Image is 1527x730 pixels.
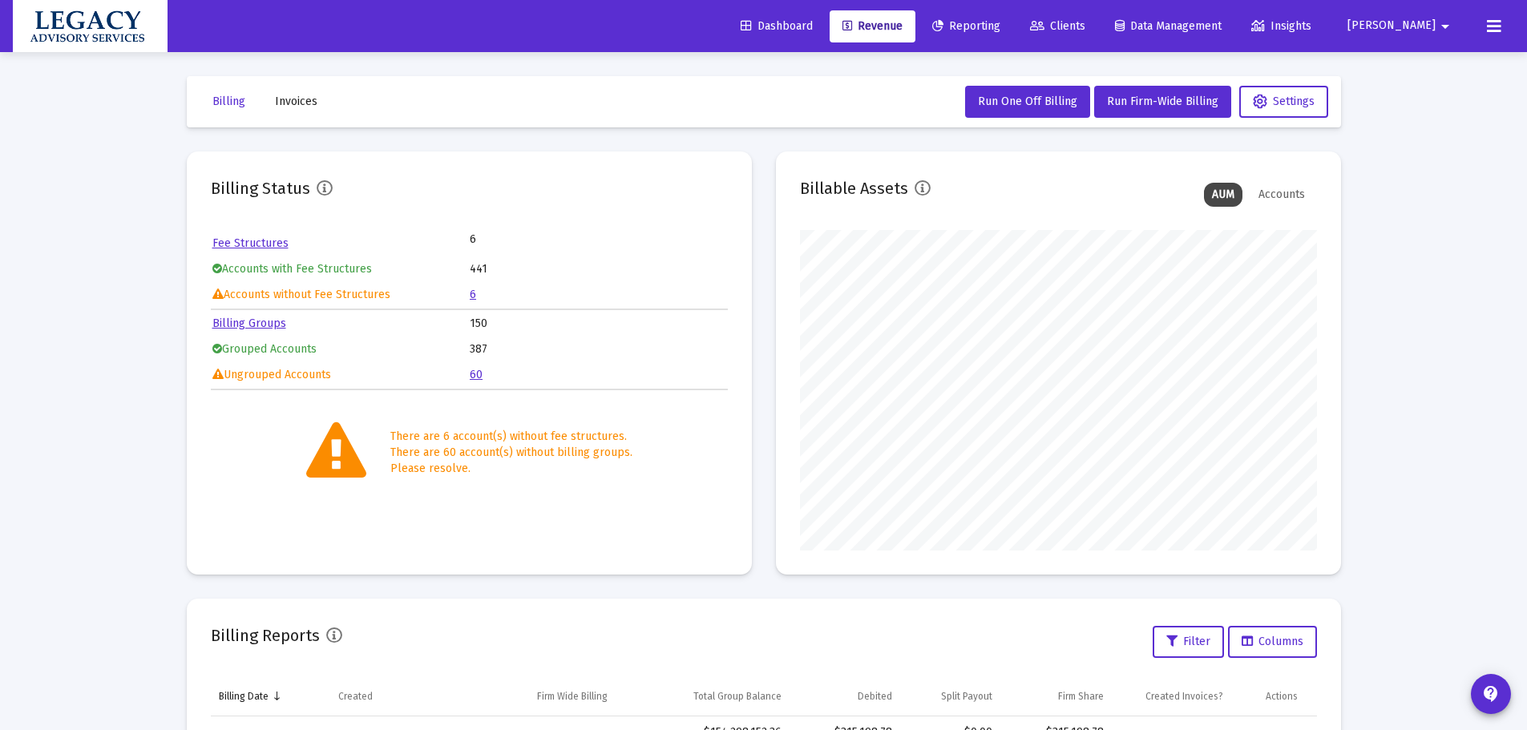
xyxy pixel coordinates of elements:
[1017,10,1098,42] a: Clients
[1094,86,1231,118] button: Run Firm-Wide Billing
[212,283,469,307] td: Accounts without Fee Structures
[900,677,1000,716] td: Column Split Payout
[470,337,726,361] td: 387
[1258,677,1317,716] td: Column Actions
[212,317,286,330] a: Billing Groups
[1166,635,1210,648] span: Filter
[693,690,782,703] div: Total Group Balance
[330,677,502,716] td: Column Created
[1242,635,1303,648] span: Columns
[390,461,632,477] div: Please resolve.
[219,690,269,703] div: Billing Date
[1347,19,1436,33] span: [PERSON_NAME]
[644,677,789,716] td: Column Total Group Balance
[1107,95,1218,108] span: Run Firm-Wide Billing
[200,86,258,118] button: Billing
[212,257,469,281] td: Accounts with Fee Structures
[211,623,320,648] h2: Billing Reports
[932,19,1000,33] span: Reporting
[1204,183,1242,207] div: AUM
[741,19,813,33] span: Dashboard
[800,175,908,201] h2: Billable Assets
[212,363,469,387] td: Ungrouped Accounts
[790,677,901,716] td: Column Debited
[1112,677,1258,716] td: Column Created Invoices?
[262,86,330,118] button: Invoices
[470,288,476,301] a: 6
[1153,626,1224,658] button: Filter
[978,95,1077,108] span: Run One Off Billing
[1000,677,1112,716] td: Column Firm Share
[470,232,598,248] td: 6
[842,19,903,33] span: Revenue
[501,677,644,716] td: Column Firm Wide Billing
[1266,690,1298,703] div: Actions
[1328,10,1474,42] button: [PERSON_NAME]
[212,236,289,250] a: Fee Structures
[390,429,632,445] div: There are 6 account(s) without fee structures.
[1228,626,1317,658] button: Columns
[1115,19,1222,33] span: Data Management
[470,257,726,281] td: 441
[1058,690,1104,703] div: Firm Share
[858,690,892,703] div: Debited
[470,368,483,381] a: 60
[537,690,608,703] div: Firm Wide Billing
[390,445,632,461] div: There are 60 account(s) without billing groups.
[212,95,245,108] span: Billing
[211,677,330,716] td: Column Billing Date
[1239,86,1328,118] button: Settings
[1251,19,1311,33] span: Insights
[1250,183,1313,207] div: Accounts
[211,175,310,201] h2: Billing Status
[470,312,726,336] td: 150
[1102,10,1234,42] a: Data Management
[1238,10,1324,42] a: Insights
[1253,95,1315,108] span: Settings
[1145,690,1223,703] div: Created Invoices?
[275,95,317,108] span: Invoices
[212,337,469,361] td: Grouped Accounts
[728,10,826,42] a: Dashboard
[25,10,156,42] img: Dashboard
[1030,19,1085,33] span: Clients
[338,690,373,703] div: Created
[941,690,992,703] div: Split Payout
[1436,10,1455,42] mat-icon: arrow_drop_down
[919,10,1013,42] a: Reporting
[830,10,915,42] a: Revenue
[965,86,1090,118] button: Run One Off Billing
[1481,684,1501,704] mat-icon: contact_support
